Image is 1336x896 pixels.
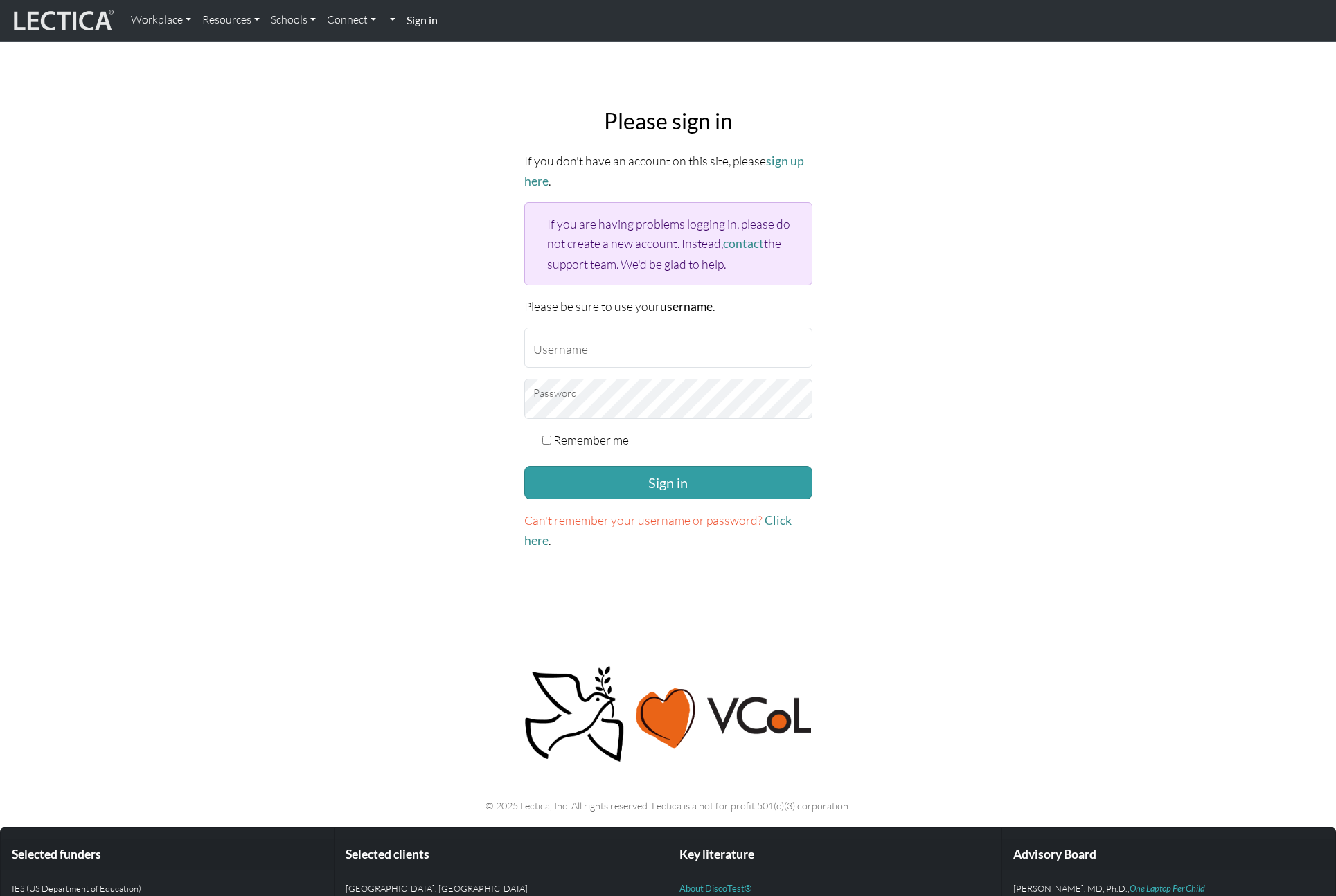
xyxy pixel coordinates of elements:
[524,108,812,134] h2: Please sign in
[524,202,812,285] div: If you are having problems logging in, please do not create a new account. Instead, the support t...
[1002,839,1335,870] div: Advisory Board
[1,839,334,870] div: Selected funders
[524,466,812,499] button: Sign in
[401,6,443,35] a: Sign in
[679,883,751,894] a: About DiscoTest®
[524,510,812,550] p: .
[1013,881,1324,895] p: [PERSON_NAME], MD, Ph.D.,
[346,881,657,895] p: [GEOGRAPHIC_DATA], [GEOGRAPHIC_DATA]
[723,236,764,251] a: contact
[524,296,812,316] p: Please be sure to use your .
[265,6,321,35] a: Schools
[524,151,812,191] p: If you don't have an account on this site, please .
[220,798,1117,814] p: © 2025 Lectica, Inc. All rights reserved. Lectica is a not for profit 501(c)(3) corporation.
[10,8,114,34] img: lecticalive
[125,6,197,35] a: Workplace
[12,881,323,895] p: IES (US Department of Education)
[524,328,812,368] input: Username
[1130,883,1205,894] a: One Laptop Per Child
[407,13,438,26] strong: Sign in
[660,299,713,314] strong: username
[553,430,629,449] label: Remember me
[668,839,1001,870] div: Key literature
[335,839,668,870] div: Selected clients
[520,664,817,764] img: Peace, love, VCoL
[524,512,763,528] span: Can't remember your username or password?
[321,6,382,35] a: Connect
[197,6,265,35] a: Resources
